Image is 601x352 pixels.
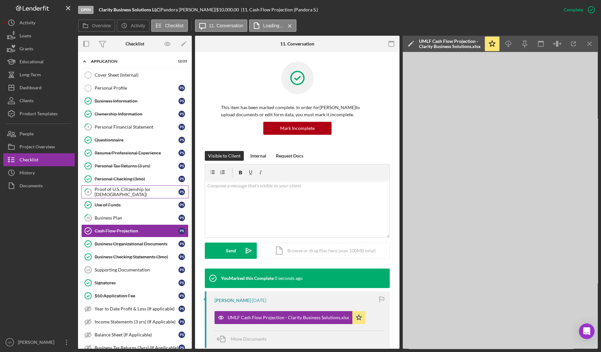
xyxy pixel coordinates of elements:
div: P S [178,202,185,208]
div: P S [178,293,185,299]
a: Cover Sheet (Internal) [81,69,189,82]
div: [PERSON_NAME] [215,298,251,303]
button: AP[PERSON_NAME] [3,336,75,349]
div: $50 Application Fee [95,293,178,298]
div: P S [178,163,185,169]
div: P S [178,150,185,156]
div: UMLF Cash Flow Projection - Clarity Business Solutions.xlsx [419,39,481,49]
div: P S [178,189,185,195]
div: P S [178,345,185,351]
div: Cash Flow Projection [95,228,178,233]
div: Checklist [125,41,144,46]
label: 11. Conversation [209,23,243,28]
div: Internal [250,151,266,161]
tspan: 8 [87,190,89,194]
div: Request Docs [276,151,303,161]
div: P S [178,98,185,104]
label: Checklist [165,23,184,28]
div: Send [226,243,236,259]
div: Use of Funds [95,202,178,207]
div: UMLF Cash Flow Projection - Clarity Business Solutions.xlsx [228,315,349,320]
div: Proof of U.S. Citizenship (or [DEMOGRAPHIC_DATA]) [95,187,178,197]
div: Cover Sheet (Internal) [95,72,188,78]
button: Send [205,243,257,259]
time: 2025-08-14 20:54 [252,298,266,303]
a: Personal Tax Returns (3 yrs)PS [81,159,189,172]
div: Personal Profile [95,85,178,91]
button: Visible to Client [205,151,244,161]
div: 12 / 23 [175,59,187,63]
button: Move Documents [215,331,273,347]
div: Signatures [95,280,178,285]
div: Business Tax Returns (3yrs) (If Applicable) [95,345,178,350]
a: $50 Application FeePS [81,289,189,302]
div: 11. Conversation [280,41,314,46]
div: P S [178,319,185,325]
div: | [99,7,161,12]
a: Business Organizational DocumentsPS [81,237,189,250]
div: Business Organizational Documents [95,241,178,246]
text: AP [8,341,12,344]
div: P S [178,111,185,117]
div: Visible to Client [208,151,241,161]
div: Mark Incomplete [280,122,315,135]
div: P S [178,137,185,143]
div: Balance Sheet (If Applicable) [95,332,178,337]
div: P S [178,267,185,273]
tspan: 10 [86,216,90,220]
a: Personal ProfilePS [81,82,189,94]
div: P S [178,241,185,247]
b: Clarity Business Solutions LLC [99,7,159,12]
button: Activity [117,19,149,32]
label: Overview [92,23,111,28]
a: Business Checking Statements (3mo)PS [81,250,189,263]
button: Request Docs [273,151,307,161]
label: Loading... [263,23,283,28]
a: Balance Sheet (If Applicable)PS [81,328,189,341]
div: Personal Tax Returns (3 yrs) [95,163,178,169]
div: Personal Checking (3mo) [95,176,178,182]
div: Pandora [PERSON_NAME] | [161,7,216,12]
div: You Marked this Complete [221,276,274,281]
a: 10Business PlanPS [81,211,189,224]
div: P S [178,124,185,130]
div: P S [178,85,185,91]
a: Year to Date Profit & Loss (If applicable)PS [81,302,189,315]
label: Activity [131,23,145,28]
div: Personal Financial Statement [95,124,178,130]
a: Income Statements (3 yrs) (If Applicable)PS [81,315,189,328]
a: Ownership InformationPS [81,107,189,120]
button: Internal [247,151,269,161]
div: Business Plan [95,215,178,220]
div: Open [78,6,94,14]
a: SignaturesPS [81,276,189,289]
tspan: 3 [87,125,89,129]
div: | 11. Cash Flow Projection (Pandora S.) [241,7,318,12]
time: 2025-08-18 21:46 [275,276,303,281]
div: [PERSON_NAME] [16,336,59,350]
div: P S [178,332,185,338]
